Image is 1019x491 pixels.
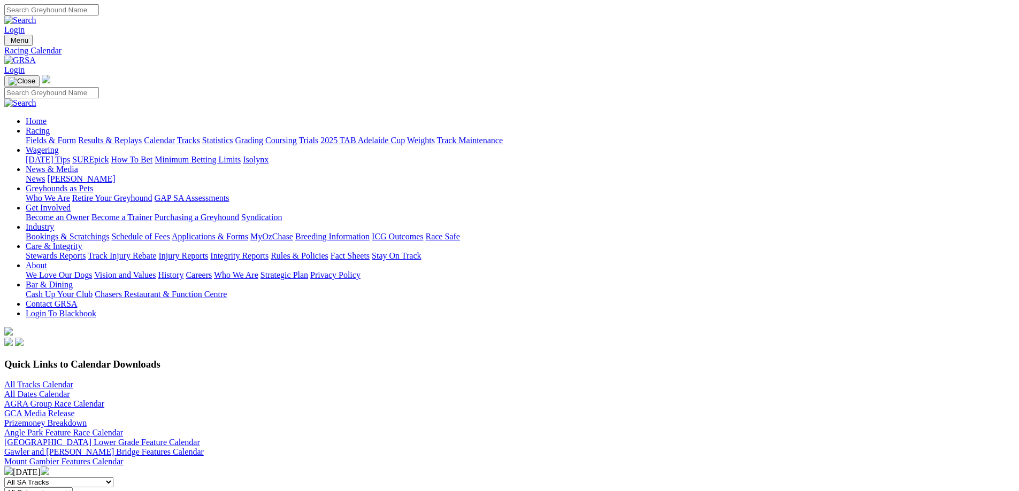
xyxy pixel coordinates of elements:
[155,213,239,222] a: Purchasing a Greyhound
[4,447,204,456] a: Gawler and [PERSON_NAME] Bridge Features Calendar
[111,155,153,164] a: How To Bet
[4,428,123,437] a: Angle Park Feature Race Calendar
[372,232,423,241] a: ICG Outcomes
[72,193,152,202] a: Retire Your Greyhound
[172,232,248,241] a: Applications & Forms
[4,98,36,108] img: Search
[186,270,212,279] a: Careers
[26,116,47,126] a: Home
[26,126,50,135] a: Racing
[310,270,361,279] a: Privacy Policy
[202,136,233,145] a: Statistics
[88,251,156,260] a: Track Injury Rebate
[243,155,269,164] a: Isolynx
[210,251,269,260] a: Integrity Reports
[78,136,142,145] a: Results & Replays
[372,251,421,260] a: Stay On Track
[4,457,124,466] a: Mount Gambier Features Calendar
[26,232,1015,241] div: Industry
[91,213,152,222] a: Become a Trainer
[4,4,99,15] input: Search
[26,299,77,308] a: Contact GRSA
[177,136,200,145] a: Tracks
[4,438,200,447] a: [GEOGRAPHIC_DATA] Lower Grade Feature Calendar
[4,358,1015,370] h3: Quick Links to Calendar Downloads
[26,290,93,299] a: Cash Up Your Club
[437,136,503,145] a: Track Maintenance
[26,270,92,279] a: We Love Our Dogs
[320,136,405,145] a: 2025 TAB Adelaide Cup
[331,251,370,260] a: Fact Sheets
[42,75,50,83] img: logo-grsa-white.png
[26,174,1015,184] div: News & Media
[407,136,435,145] a: Weights
[155,155,241,164] a: Minimum Betting Limits
[26,213,1015,222] div: Get Involved
[271,251,328,260] a: Rules & Policies
[4,56,36,65] img: GRSA
[15,338,24,346] img: twitter.svg
[4,389,70,399] a: All Dates Calendar
[26,251,86,260] a: Stewards Reports
[11,36,28,44] span: Menu
[4,327,13,336] img: logo-grsa-white.png
[26,251,1015,261] div: Care & Integrity
[4,65,25,74] a: Login
[298,136,318,145] a: Trials
[26,193,70,202] a: Who We Are
[26,213,89,222] a: Become an Owner
[26,270,1015,280] div: About
[4,338,13,346] img: facebook.svg
[72,155,109,164] a: SUREpick
[9,77,35,85] img: Close
[26,155,70,164] a: [DATE] Tips
[26,174,45,183] a: News
[265,136,297,145] a: Coursing
[4,399,104,408] a: AGRA Group Race Calendar
[4,380,73,389] a: All Tracks Calendar
[155,193,229,202] a: GAP SA Assessments
[26,155,1015,165] div: Wagering
[26,203,71,212] a: Get Involved
[4,466,1015,477] div: [DATE]
[94,270,156,279] a: Vision and Values
[4,418,87,427] a: Prizemoney Breakdown
[26,309,96,318] a: Login To Blackbook
[26,145,59,154] a: Wagering
[26,184,93,193] a: Greyhounds as Pets
[26,280,73,289] a: Bar & Dining
[26,193,1015,203] div: Greyhounds as Pets
[26,241,82,251] a: Care & Integrity
[41,466,49,475] img: chevron-right-pager-white.svg
[158,251,208,260] a: Injury Reports
[26,290,1015,299] div: Bar & Dining
[26,261,47,270] a: About
[4,466,13,475] img: chevron-left-pager-white.svg
[4,409,75,418] a: GCA Media Release
[26,222,54,231] a: Industry
[144,136,175,145] a: Calendar
[158,270,183,279] a: History
[95,290,227,299] a: Chasers Restaurant & Function Centre
[4,15,36,25] img: Search
[111,232,170,241] a: Schedule of Fees
[261,270,308,279] a: Strategic Plan
[250,232,293,241] a: MyOzChase
[26,136,76,145] a: Fields & Form
[26,136,1015,145] div: Racing
[214,270,258,279] a: Who We Are
[4,35,33,46] button: Toggle navigation
[425,232,459,241] a: Race Safe
[235,136,263,145] a: Grading
[241,213,282,222] a: Syndication
[4,87,99,98] input: Search
[4,75,40,87] button: Toggle navigation
[26,232,109,241] a: Bookings & Scratchings
[4,46,1015,56] a: Racing Calendar
[4,25,25,34] a: Login
[295,232,370,241] a: Breeding Information
[47,174,115,183] a: [PERSON_NAME]
[26,165,78,174] a: News & Media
